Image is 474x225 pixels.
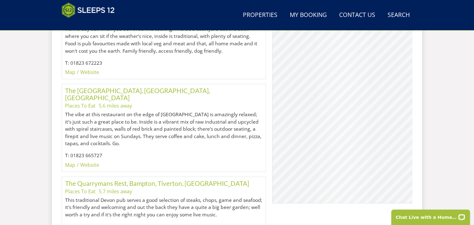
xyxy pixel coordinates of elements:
[99,102,132,109] li: 5.6 miles away
[80,162,99,168] a: Website
[65,69,75,76] a: Map
[387,206,474,225] iframe: LiveChat chat widget
[240,8,280,22] a: Properties
[65,179,249,187] a: The Quarrymans Rest, Bampton, Tiverton, [GEOGRAPHIC_DATA]
[65,87,210,101] a: The [GEOGRAPHIC_DATA], [GEOGRAPHIC_DATA], [GEOGRAPHIC_DATA]
[65,111,263,147] p: The vibe at this restaurant on the edge of [GEOGRAPHIC_DATA] is amazingly relaxed; it’s just such...
[385,8,412,22] a: Search
[287,8,329,22] a: My Booking
[65,11,263,55] p: The [GEOGRAPHIC_DATA] is open for breakfast, lunch and dinner and everything in between and as it...
[65,152,263,159] p: T: 01823 665727
[99,188,132,195] li: 5.7 miles away
[65,162,75,168] a: Map
[62,2,115,18] img: Sleeps 12
[65,188,96,195] a: Places To Eat
[65,59,263,67] p: T: 01823 672223
[80,69,99,76] a: Website
[65,197,263,219] p: This traditional Devon pub serves a good selection of steaks, chops, game and seafood; it's frien...
[272,3,412,203] canvas: Map
[59,22,123,27] iframe: Customer reviews powered by Trustpilot
[337,8,378,22] a: Contact Us
[65,102,96,109] a: Places To Eat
